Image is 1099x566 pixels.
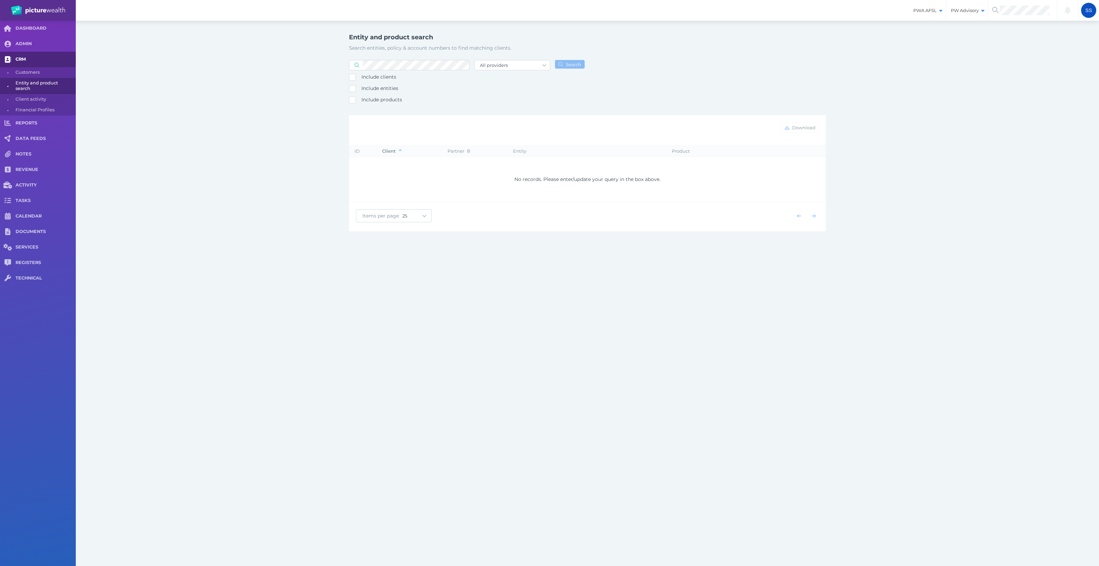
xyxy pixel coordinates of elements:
[349,44,826,52] p: Search entities, policy & account numbers to find matching clients.
[794,211,804,221] button: Show previous page
[16,67,73,78] span: Customers
[349,145,377,157] th: ID
[16,105,73,115] span: Financial Profiles
[791,125,819,130] span: Download
[16,26,76,31] span: DASHBOARD
[16,78,73,94] span: Entity and product search
[508,145,667,157] th: Entity
[908,8,946,13] span: PWA AFSL
[781,122,819,133] button: Download
[361,85,398,91] span: Include entities
[16,275,76,281] span: TECHNICAL
[16,213,76,219] span: CALENDAR
[356,213,402,219] span: Items per page
[16,120,76,126] span: REPORTS
[349,33,433,41] h1: Entity and product search
[514,176,660,182] span: No records. Please enter/update your query in the box above.
[16,229,76,235] span: DOCUMENTS
[16,94,73,105] span: Client activity
[16,151,76,157] span: NOTES
[667,145,826,157] th: Product
[361,97,402,103] span: Include products
[382,148,402,154] span: Client
[16,41,76,47] span: ADMIN
[448,148,470,154] span: Partner
[564,62,584,67] span: Search
[361,74,396,80] span: Include clients
[11,6,65,15] img: PW
[16,57,76,62] span: CRM
[1085,8,1092,13] span: SS
[946,8,988,13] span: PW Advisory
[1081,3,1096,18] div: Sakshi Sakshi
[16,136,76,142] span: DATA FEEDS
[809,211,819,221] button: Show next page
[16,244,76,250] span: SERVICES
[555,60,585,69] button: Search
[16,167,76,173] span: REVENUE
[16,198,76,204] span: TASKS
[16,260,76,266] span: REGISTERS
[16,182,76,188] span: ACTIVITY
